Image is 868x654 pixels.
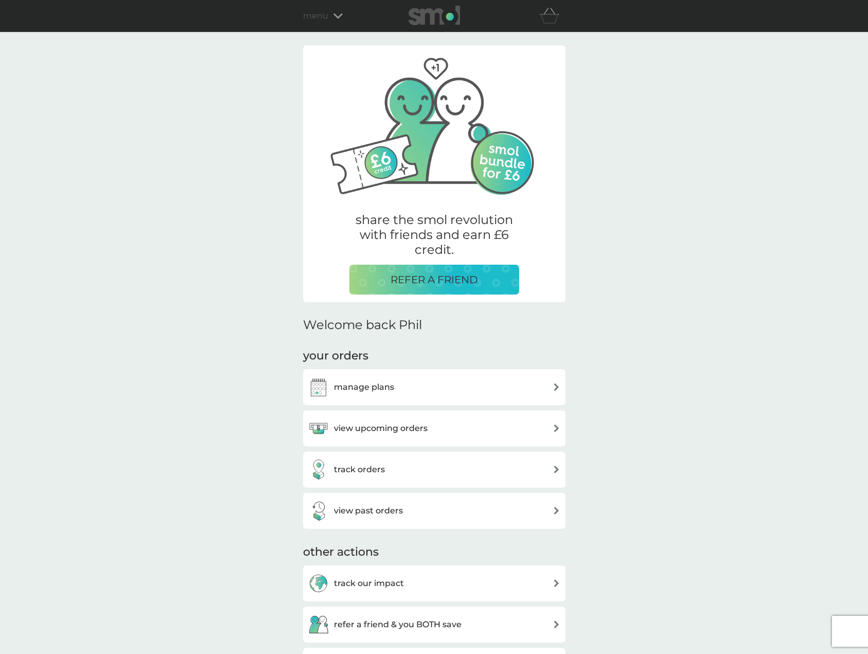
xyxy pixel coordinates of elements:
[334,577,404,590] h3: track our impact
[553,466,560,473] img: arrow right
[334,504,403,518] h3: view past orders
[553,383,560,391] img: arrow right
[318,45,550,200] img: Two friends, one with their arm around the other.
[553,424,560,432] img: arrow right
[303,9,328,23] span: menu
[553,507,560,514] img: arrow right
[391,271,478,288] p: REFER A FRIEND
[334,422,428,435] h3: view upcoming orders
[303,47,565,302] a: Two friends, one with their arm around the other.share the smol revolution with friends and earn ...
[349,213,519,257] p: share the smol revolution with friends and earn £6 credit.
[303,348,368,364] h3: your orders
[334,618,462,631] h3: refer a friend & you BOTH save
[553,579,560,587] img: arrow right
[303,318,422,333] h2: Welcome back Phil
[349,265,519,295] button: REFER A FRIEND
[553,621,560,628] img: arrow right
[303,544,379,560] h3: other actions
[334,381,394,394] h3: manage plans
[540,6,565,26] div: basket
[334,463,385,476] h3: track orders
[409,6,460,25] img: smol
